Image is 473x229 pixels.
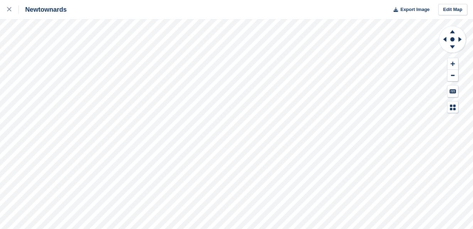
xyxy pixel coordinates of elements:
button: Zoom Out [447,70,458,82]
a: Edit Map [438,4,467,16]
button: Export Image [389,4,430,16]
button: Keyboard Shortcuts [447,85,458,97]
button: Map Legend [447,101,458,113]
div: Newtownards [19,5,67,14]
span: Export Image [400,6,429,13]
button: Zoom In [447,58,458,70]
